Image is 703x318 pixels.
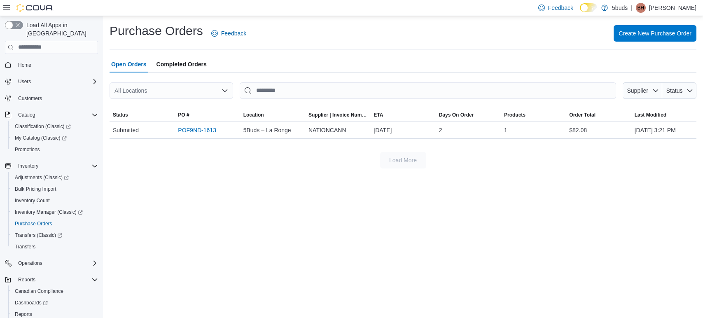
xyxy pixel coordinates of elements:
button: Transfers [8,241,101,253]
button: Reports [15,275,39,285]
span: My Catalog (Classic) [15,135,67,141]
button: Create New Purchase Order [614,25,696,42]
img: Cova [16,4,54,12]
span: Supplier [627,87,648,94]
span: Operations [18,260,42,267]
a: Customers [15,94,45,103]
button: Products [501,108,566,122]
span: Feedback [548,4,573,12]
span: Users [15,77,98,87]
a: Dashboards [8,297,101,309]
span: Canadian Compliance [12,286,98,296]
p: 5buds [612,3,628,13]
span: Feedback [221,29,246,37]
button: Supplier [623,82,662,99]
div: [DATE] [370,122,435,138]
button: Order Total [566,108,631,122]
span: BH [638,3,645,13]
button: Operations [2,257,101,269]
button: ETA [370,108,435,122]
span: Transfers [15,243,35,250]
button: Operations [15,258,46,268]
span: Products [504,112,525,118]
a: Inventory Manager (Classic) [8,206,101,218]
button: Days On Order [436,108,501,122]
a: My Catalog (Classic) [12,133,70,143]
span: Reports [15,275,98,285]
span: Completed Orders [156,56,207,72]
span: Bulk Pricing Import [15,186,56,192]
span: Bulk Pricing Import [12,184,98,194]
input: Dark Mode [580,3,597,12]
span: PO # [178,112,189,118]
span: 2 [439,125,442,135]
button: Promotions [8,144,101,155]
button: Inventory Count [8,195,101,206]
span: Promotions [12,145,98,154]
div: $82.08 [566,122,631,138]
span: Customers [18,95,42,102]
button: Location [240,108,305,122]
span: Inventory Count [12,196,98,206]
a: My Catalog (Classic) [8,132,101,144]
button: Inventory [15,161,42,171]
button: Canadian Compliance [8,285,101,297]
a: Purchase Orders [12,219,56,229]
button: Catalog [2,109,101,121]
a: Inventory Count [12,196,53,206]
span: Classification (Classic) [12,122,98,131]
span: Inventory Manager (Classic) [12,207,98,217]
button: Open list of options [222,87,228,94]
button: Purchase Orders [8,218,101,229]
div: [DATE] 3:21 PM [631,122,696,138]
span: My Catalog (Classic) [12,133,98,143]
span: Submitted [113,125,139,135]
div: NATIONCANN [305,122,370,138]
span: Purchase Orders [15,220,52,227]
span: Create New Purchase Order [619,29,691,37]
p: | [631,3,633,13]
span: Adjustments (Classic) [15,174,69,181]
span: Catalog [15,110,98,120]
a: Promotions [12,145,43,154]
span: Status [113,112,128,118]
span: Operations [15,258,98,268]
button: Bulk Pricing Import [8,183,101,195]
span: Dashboards [12,298,98,308]
span: Dashboards [15,299,48,306]
button: Inventory [2,160,101,172]
span: Load All Apps in [GEOGRAPHIC_DATA] [23,21,98,37]
span: Order Total [569,112,596,118]
a: Adjustments (Classic) [12,173,72,182]
button: Reports [2,274,101,285]
button: Users [2,76,101,87]
h1: Purchase Orders [110,23,203,39]
button: Load More [380,152,426,168]
div: Location [243,112,264,118]
button: Home [2,59,101,71]
a: Dashboards [12,298,51,308]
span: Reports [15,311,32,318]
button: Status [110,108,175,122]
span: ETA [374,112,383,118]
span: Inventory [15,161,98,171]
span: Canadian Compliance [15,288,63,295]
span: Last Modified [635,112,666,118]
a: Transfers (Classic) [12,230,65,240]
button: Catalog [15,110,38,120]
span: Transfers [12,242,98,252]
span: Adjustments (Classic) [12,173,98,182]
a: Home [15,60,35,70]
span: Promotions [15,146,40,153]
span: 1 [504,125,507,135]
span: Inventory Count [15,197,50,204]
span: Load More [389,156,417,164]
span: Supplier | Invoice Number [308,112,367,118]
p: [PERSON_NAME] [649,3,696,13]
span: Status [666,87,683,94]
a: Adjustments (Classic) [8,172,101,183]
span: Open Orders [111,56,147,72]
span: Home [18,62,31,68]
